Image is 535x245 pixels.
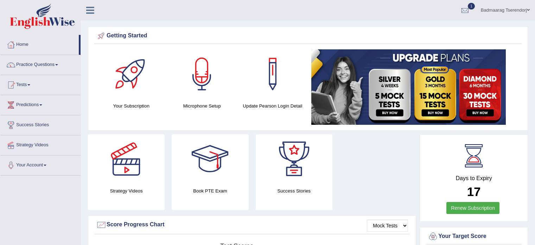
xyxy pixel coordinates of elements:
[0,115,81,133] a: Success Stories
[0,95,81,113] a: Predictions
[0,55,81,73] a: Practice Questions
[172,187,248,195] h4: Book PTE Exam
[428,175,520,182] h4: Days to Expiry
[0,135,81,153] a: Strategy Videos
[467,185,481,198] b: 17
[96,31,520,41] div: Getting Started
[88,187,165,195] h4: Strategy Videos
[100,102,163,110] h4: Your Subscription
[241,102,305,110] h4: Update Pearson Login Detail
[0,155,81,173] a: Your Account
[468,3,475,10] span: 1
[96,220,408,230] div: Score Progress Chart
[0,35,79,53] a: Home
[446,202,499,214] a: Renew Subscription
[311,49,506,125] img: small5.jpg
[0,75,81,93] a: Tests
[428,231,520,242] div: Your Target Score
[256,187,332,195] h4: Success Stories
[170,102,234,110] h4: Microphone Setup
